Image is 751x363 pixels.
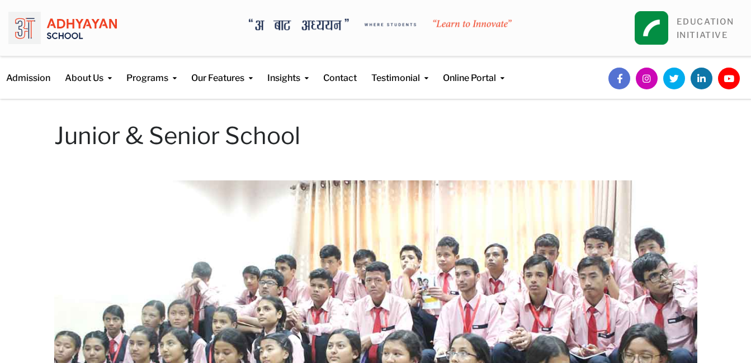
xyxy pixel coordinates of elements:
[249,18,512,31] img: A Bata Adhyayan where students learn to Innovate
[126,56,177,85] a: Programs
[323,56,357,85] a: Contact
[443,56,504,85] a: Online Portal
[8,8,117,47] img: logo
[54,122,697,150] h1: Junior & Senior School
[191,56,253,85] a: Our Features
[6,56,50,85] a: Admission
[65,56,112,85] a: About Us
[267,56,309,85] a: Insights
[371,56,428,85] a: Testimonial
[635,11,668,45] img: square_leapfrog
[677,17,734,40] a: EDUCATIONINITIATIVE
